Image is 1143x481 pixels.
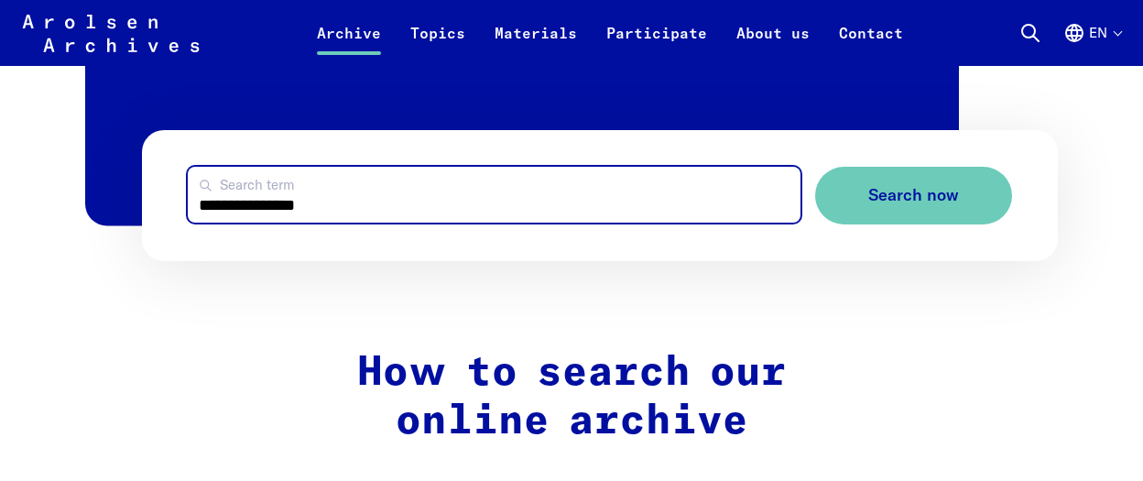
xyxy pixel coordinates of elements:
[480,22,592,66] a: Materials
[722,22,824,66] a: About us
[815,167,1012,224] button: Search now
[396,22,480,66] a: Topics
[868,186,959,205] span: Search now
[302,22,396,66] a: Archive
[302,11,918,55] nav: Primary
[1063,22,1121,66] button: English, language selection
[592,22,722,66] a: Participate
[824,22,918,66] a: Contact
[184,349,959,447] h2: How to search our online archive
